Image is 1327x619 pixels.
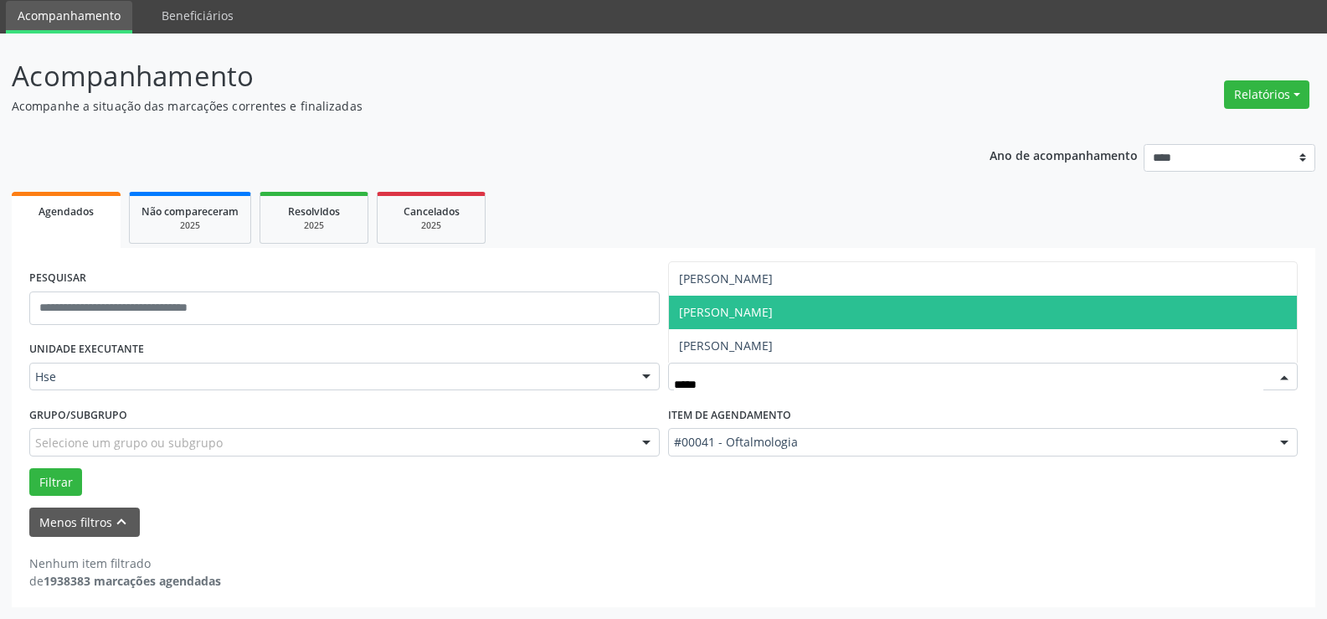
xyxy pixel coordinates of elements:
[12,97,924,115] p: Acompanhe a situação das marcações correntes e finalizadas
[404,204,460,219] span: Cancelados
[141,204,239,219] span: Não compareceram
[668,402,791,428] label: Item de agendamento
[39,204,94,219] span: Agendados
[29,337,144,363] label: UNIDADE EXECUTANTE
[150,1,245,30] a: Beneficiários
[29,508,140,537] button: Menos filtroskeyboard_arrow_up
[679,271,773,286] span: [PERSON_NAME]
[389,219,473,232] div: 2025
[6,1,132,34] a: Acompanhamento
[288,204,340,219] span: Resolvidos
[29,468,82,497] button: Filtrar
[44,573,221,589] strong: 1938383 marcações agendadas
[35,434,223,451] span: Selecione um grupo ou subgrupo
[679,304,773,320] span: [PERSON_NAME]
[29,572,221,590] div: de
[679,338,773,353] span: [PERSON_NAME]
[272,219,356,232] div: 2025
[12,55,924,97] p: Acompanhamento
[141,219,239,232] div: 2025
[674,434,1264,451] span: #00041 - Oftalmologia
[29,555,221,572] div: Nenhum item filtrado
[990,144,1138,165] p: Ano de acompanhamento
[1224,80,1309,109] button: Relatórios
[29,402,127,428] label: Grupo/Subgrupo
[29,266,86,291] label: PESQUISAR
[35,369,625,385] span: Hse
[112,513,131,531] i: keyboard_arrow_up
